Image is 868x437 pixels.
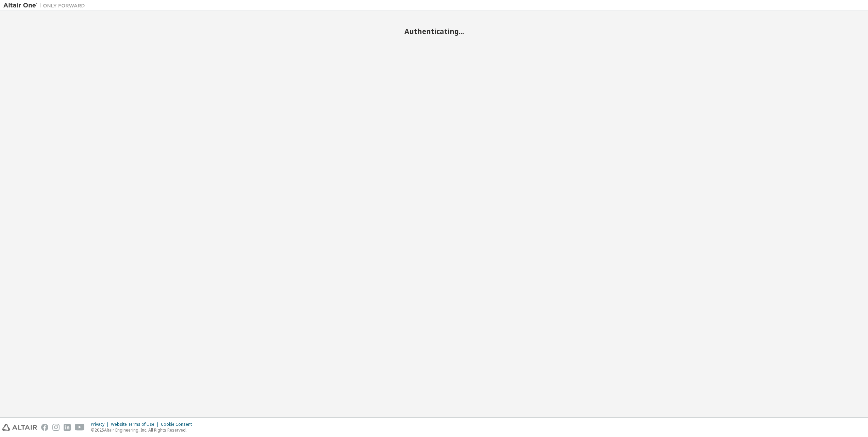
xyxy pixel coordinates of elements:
div: Website Terms of Use [111,422,161,427]
div: Privacy [91,422,111,427]
img: youtube.svg [75,424,85,431]
div: Cookie Consent [161,422,196,427]
img: altair_logo.svg [2,424,37,431]
img: linkedin.svg [64,424,71,431]
h2: Authenticating... [3,27,865,36]
p: © 2025 Altair Engineering, Inc. All Rights Reserved. [91,427,196,433]
img: Altair One [3,2,88,9]
img: instagram.svg [52,424,60,431]
img: facebook.svg [41,424,48,431]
